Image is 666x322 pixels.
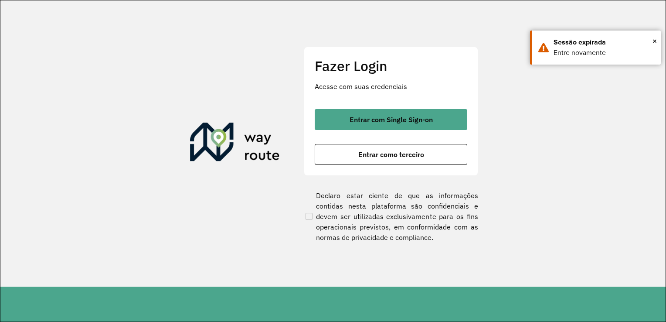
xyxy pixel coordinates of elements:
[652,34,657,48] button: Close
[315,109,467,130] button: button
[358,151,424,158] span: Entrar como terceiro
[315,58,467,74] h2: Fazer Login
[350,116,433,123] span: Entrar com Single Sign-on
[652,34,657,48] span: ×
[190,123,280,164] img: Roteirizador AmbevTech
[315,81,467,92] p: Acesse com suas credenciais
[315,144,467,165] button: button
[554,48,654,58] div: Entre novamente
[304,190,478,243] label: Declaro estar ciente de que as informações contidas nesta plataforma são confidenciais e devem se...
[554,37,654,48] div: Sessão expirada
